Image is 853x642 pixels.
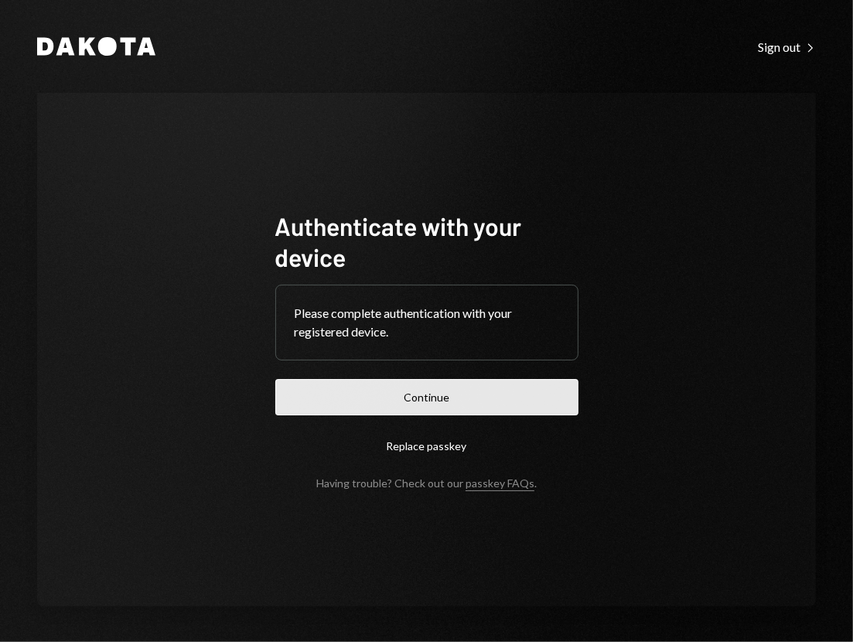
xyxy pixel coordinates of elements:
[758,38,816,55] a: Sign out
[275,210,578,272] h1: Authenticate with your device
[466,476,534,491] a: passkey FAQs
[275,379,578,415] button: Continue
[295,304,559,341] div: Please complete authentication with your registered device.
[758,39,816,55] div: Sign out
[316,476,537,490] div: Having trouble? Check out our .
[275,428,578,464] button: Replace passkey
